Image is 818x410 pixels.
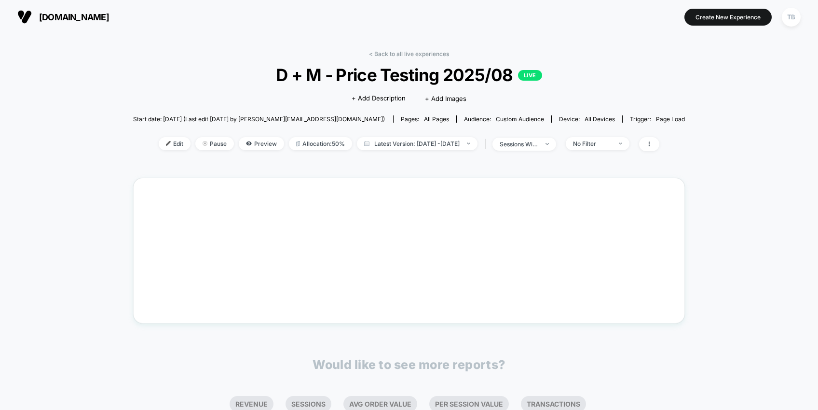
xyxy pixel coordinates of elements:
[425,95,466,102] span: + Add Images
[39,12,109,22] span: [DOMAIN_NAME]
[296,141,300,146] img: rebalance
[684,9,772,26] button: Create New Experience
[464,115,544,123] div: Audience:
[357,137,477,150] span: Latest Version: [DATE] - [DATE]
[545,143,549,145] img: end
[500,141,538,148] div: sessions with impression
[289,137,352,150] span: Allocation: 50%
[133,115,385,123] span: Start date: [DATE] (Last edit [DATE] by [PERSON_NAME][EMAIL_ADDRESS][DOMAIN_NAME])
[352,94,406,103] span: + Add Description
[573,140,612,147] div: No Filter
[313,357,505,372] p: Would like to see more reports?
[166,141,171,146] img: edit
[779,7,804,27] button: TB
[467,142,470,144] img: end
[239,137,284,150] span: Preview
[424,115,449,123] span: all pages
[364,141,369,146] img: calendar
[656,115,685,123] span: Page Load
[518,70,542,81] p: LIVE
[195,137,234,150] span: Pause
[630,115,685,123] div: Trigger:
[14,9,112,25] button: [DOMAIN_NAME]
[159,137,191,150] span: Edit
[203,141,207,146] img: end
[369,50,449,57] a: < Back to all live experiences
[782,8,801,27] div: TB
[161,65,657,85] span: D + M - Price Testing 2025/08
[551,115,622,123] span: Device:
[585,115,615,123] span: all devices
[619,142,622,144] img: end
[17,10,32,24] img: Visually logo
[496,115,544,123] span: Custom Audience
[401,115,449,123] div: Pages:
[482,137,492,151] span: |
